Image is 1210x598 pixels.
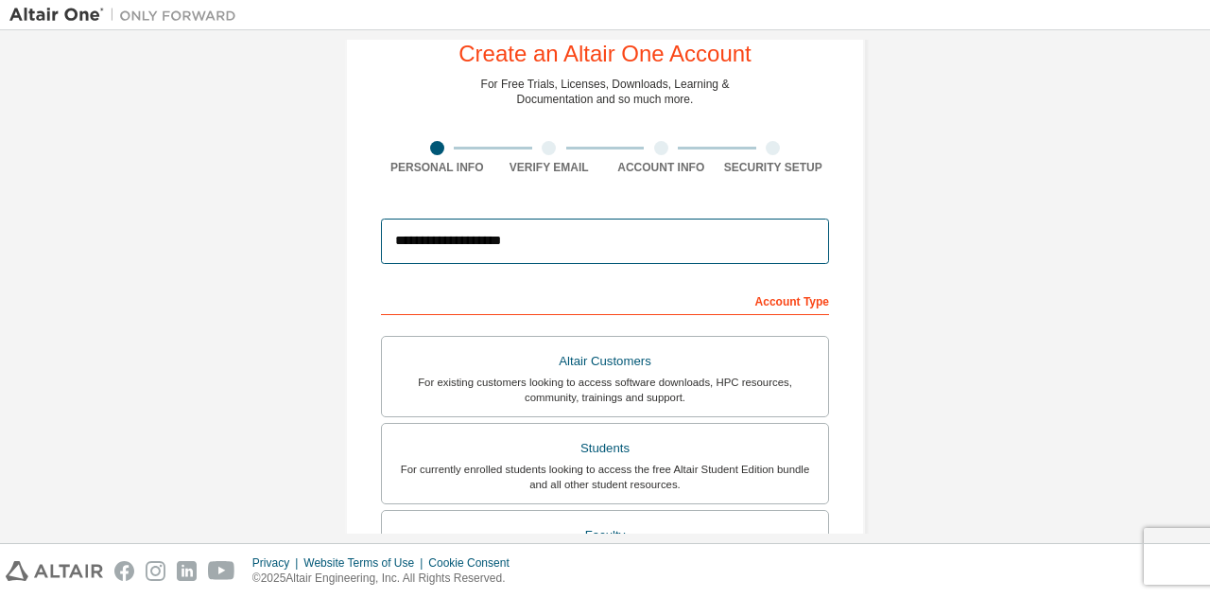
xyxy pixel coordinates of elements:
[717,160,830,175] div: Security Setup
[481,77,730,107] div: For Free Trials, Licenses, Downloads, Learning & Documentation and so much more.
[252,571,521,587] p: © 2025 Altair Engineering, Inc. All Rights Reserved.
[458,43,752,65] div: Create an Altair One Account
[177,561,197,581] img: linkedin.svg
[303,555,428,571] div: Website Terms of Use
[252,555,303,571] div: Privacy
[393,435,817,462] div: Students
[6,561,103,581] img: altair_logo.svg
[605,160,717,175] div: Account Info
[393,348,817,375] div: Altair Customers
[428,555,520,571] div: Cookie Consent
[381,285,829,315] div: Account Type
[208,561,235,581] img: youtube.svg
[9,6,246,25] img: Altair One
[381,160,493,175] div: Personal Info
[393,375,817,405] div: For existing customers looking to access software downloads, HPC resources, community, trainings ...
[146,561,165,581] img: instagram.svg
[393,522,817,549] div: Faculty
[114,561,134,581] img: facebook.svg
[493,160,606,175] div: Verify Email
[393,462,817,492] div: For currently enrolled students looking to access the free Altair Student Edition bundle and all ...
